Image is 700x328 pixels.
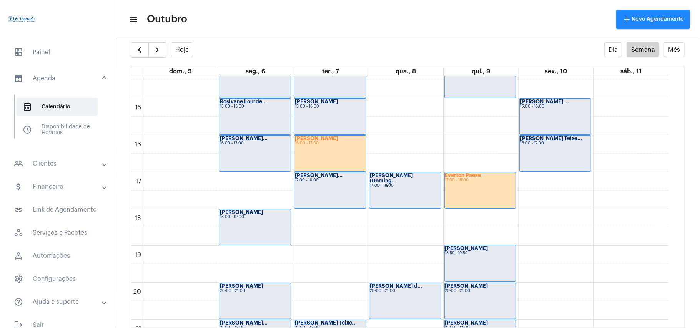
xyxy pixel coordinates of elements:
div: 18:00 - 19:00 [220,215,290,219]
strong: [PERSON_NAME] Teixe... [520,136,582,141]
div: 15:00 - 16:00 [520,104,590,109]
mat-panel-title: Ajuda e suporte [14,297,103,306]
a: 8 de outubro de 2025 [394,67,417,76]
div: 17 [135,178,143,185]
div: 20:00 - 21:00 [370,289,440,293]
span: Painel [8,43,107,61]
span: Outubro [147,13,187,25]
strong: [PERSON_NAME] (Doming... [370,173,413,183]
span: sidenav icon [14,274,23,283]
mat-icon: sidenav icon [14,159,23,168]
a: 6 de outubro de 2025 [244,67,267,76]
strong: [PERSON_NAME] ... [520,99,569,104]
div: sidenav iconAgenda [5,91,115,150]
div: 16:00 - 17:00 [520,141,590,146]
span: Novo Agendamento [622,17,684,22]
mat-expansion-panel-header: sidenav iconAgenda [5,66,115,91]
button: Semana Anterior [131,42,149,58]
strong: [PERSON_NAME] [295,136,338,141]
mat-icon: add [622,15,632,24]
div: 15 [134,104,143,111]
strong: [PERSON_NAME]... [220,320,268,325]
div: 15:00 - 16:00 [295,104,365,109]
strong: [PERSON_NAME] d... [370,283,422,288]
mat-icon: sidenav icon [14,182,23,191]
div: 20:00 - 21:00 [220,289,290,293]
span: Automações [8,247,107,265]
strong: Everton Paese [445,173,481,178]
span: sidenav icon [23,125,32,134]
a: 11 de outubro de 2025 [619,67,643,76]
div: 19 [134,252,143,258]
a: 7 de outubro de 2025 [321,67,341,76]
div: 18:59 - 19:59 [445,251,515,255]
div: 17:00 - 18:00 [295,178,365,182]
a: 10 de outubro de 2025 [543,67,569,76]
div: 15:00 - 16:00 [220,104,290,109]
mat-icon: sidenav icon [14,297,23,306]
div: 17:00 - 18:00 [445,178,515,182]
strong: [PERSON_NAME] [445,246,488,251]
div: 17:00 - 18:00 [370,184,440,188]
mat-panel-title: Financeiro [14,182,103,191]
button: Dia [604,42,622,57]
mat-expansion-panel-header: sidenav iconClientes [5,154,115,173]
strong: [PERSON_NAME] [295,99,338,104]
span: Link de Agendamento [8,200,107,219]
mat-icon: sidenav icon [14,74,23,83]
a: 9 de outubro de 2025 [470,67,492,76]
mat-panel-title: Agenda [14,74,103,83]
mat-panel-title: Clientes [14,159,103,168]
a: 5 de outubro de 2025 [168,67,193,76]
strong: [PERSON_NAME]... [220,136,268,141]
img: 4c910ca3-f26c-c648-53c7-1a2041c6e520.jpg [6,4,37,35]
button: Semana [627,42,659,57]
div: 16:00 - 17:00 [295,141,365,146]
span: Disponibilidade de Horários [17,121,98,139]
div: 20:00 - 21:00 [445,289,515,293]
span: sidenav icon [14,251,23,260]
button: Mês [664,42,685,57]
strong: Rosivane Lourde... [220,99,267,104]
mat-expansion-panel-header: sidenav iconAjuda e suporte [5,293,115,311]
span: sidenav icon [14,48,23,57]
strong: [PERSON_NAME]... [295,173,343,178]
span: Serviços e Pacotes [8,224,107,242]
strong: [PERSON_NAME] [445,283,488,288]
strong: [PERSON_NAME] [220,283,263,288]
div: 16 [134,141,143,148]
mat-icon: sidenav icon [129,15,137,24]
div: 20 [132,288,143,295]
mat-expansion-panel-header: sidenav iconFinanceiro [5,177,115,196]
div: 16:00 - 17:00 [220,141,290,146]
span: Calendário [17,98,98,116]
span: sidenav icon [14,228,23,237]
span: sidenav icon [23,102,32,111]
button: Hoje [171,42,193,57]
mat-icon: sidenav icon [14,205,23,214]
strong: [PERSON_NAME] [220,210,263,215]
button: Novo Agendamento [616,10,690,29]
span: Configurações [8,270,107,288]
strong: [PERSON_NAME] Teixe... [295,320,357,325]
strong: [PERSON_NAME] [445,320,488,325]
div: 18 [134,215,143,222]
button: Próximo Semana [148,42,166,58]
